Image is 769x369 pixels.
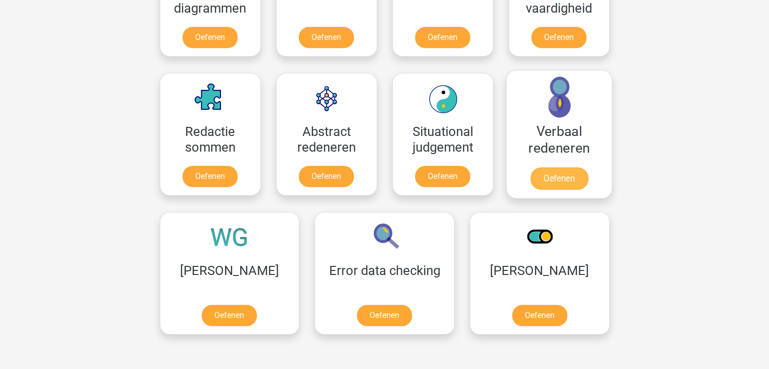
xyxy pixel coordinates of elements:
a: Oefenen [415,166,470,187]
a: Oefenen [299,27,354,48]
a: Oefenen [512,305,567,326]
a: Oefenen [415,27,470,48]
a: Oefenen [357,305,412,326]
a: Oefenen [531,27,586,48]
a: Oefenen [202,305,257,326]
a: Oefenen [530,167,587,190]
a: Oefenen [183,166,238,187]
a: Oefenen [299,166,354,187]
a: Oefenen [183,27,238,48]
